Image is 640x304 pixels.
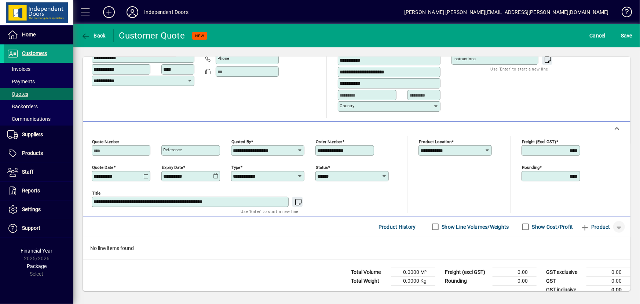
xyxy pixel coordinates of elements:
td: GST inclusive [542,285,586,294]
span: Communications [7,116,51,122]
span: Reports [22,188,40,193]
td: 0.00 [493,268,537,276]
button: Back [79,29,107,42]
td: 0.00 [586,285,630,294]
span: Home [22,32,36,37]
a: Suppliers [4,126,73,144]
a: Payments [4,75,73,88]
span: Financial Year [21,248,53,254]
button: Cancel [588,29,608,42]
mat-label: Order number [316,139,342,144]
mat-label: Product location [419,139,451,144]
td: Freight (excl GST) [441,268,493,276]
mat-label: Instructions [453,56,476,61]
div: [PERSON_NAME] [PERSON_NAME][EMAIL_ADDRESS][PERSON_NAME][DOMAIN_NAME] [404,6,609,18]
a: Invoices [4,63,73,75]
div: Customer Quote [119,30,185,41]
mat-label: Quote number [92,139,119,144]
span: Suppliers [22,131,43,137]
td: 0.00 [586,268,630,276]
div: No line items found [83,237,630,260]
app-page-header-button: Back [73,29,114,42]
span: Customers [22,50,47,56]
span: Invoices [7,66,30,72]
mat-label: Expiry date [162,164,183,170]
td: Total Volume [347,268,391,276]
td: 0.00 [586,276,630,285]
mat-label: Reference [163,147,182,152]
span: Staff [22,169,33,175]
label: Show Line Volumes/Weights [440,223,509,231]
td: 0.0000 M³ [391,268,435,276]
span: Cancel [590,30,606,41]
label: Show Cost/Profit [531,223,573,231]
a: Staff [4,163,73,181]
a: Quotes [4,88,73,100]
span: Product History [378,221,416,233]
button: Save [619,29,634,42]
span: Product [581,221,610,233]
span: Quotes [7,91,28,97]
mat-label: Title [92,190,100,195]
td: 0.0000 Kg [391,276,435,285]
mat-label: Rounding [522,164,540,170]
mat-label: Country [340,103,354,108]
mat-label: Freight (excl GST) [522,139,556,144]
div: Independent Doors [144,6,189,18]
a: Home [4,26,73,44]
a: Reports [4,182,73,200]
a: Backorders [4,100,73,113]
button: Product History [376,220,419,234]
button: Product [577,220,614,234]
td: 0.00 [493,276,537,285]
a: Communications [4,113,73,125]
td: Total Weight [347,276,391,285]
mat-label: Phone [217,56,229,61]
span: NEW [195,33,204,38]
a: Settings [4,200,73,219]
a: Products [4,144,73,163]
span: ave [621,30,632,41]
a: Support [4,219,73,238]
span: Backorders [7,104,38,109]
span: Back [81,33,106,39]
mat-hint: Use 'Enter' to start a new line [241,207,299,216]
a: Knowledge Base [616,1,631,25]
mat-label: Status [316,164,328,170]
span: Products [22,150,43,156]
td: Rounding [441,276,493,285]
mat-label: Type [231,164,240,170]
span: Support [22,225,40,231]
mat-label: Quoted by [231,139,251,144]
button: Profile [121,6,144,19]
button: Add [97,6,121,19]
td: GST exclusive [542,268,586,276]
mat-hint: Use 'Enter' to start a new line [491,65,548,73]
mat-label: Quote date [92,164,113,170]
span: Payments [7,79,35,84]
span: S [621,33,624,39]
td: GST [542,276,586,285]
span: Settings [22,206,41,212]
span: Package [27,263,47,269]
